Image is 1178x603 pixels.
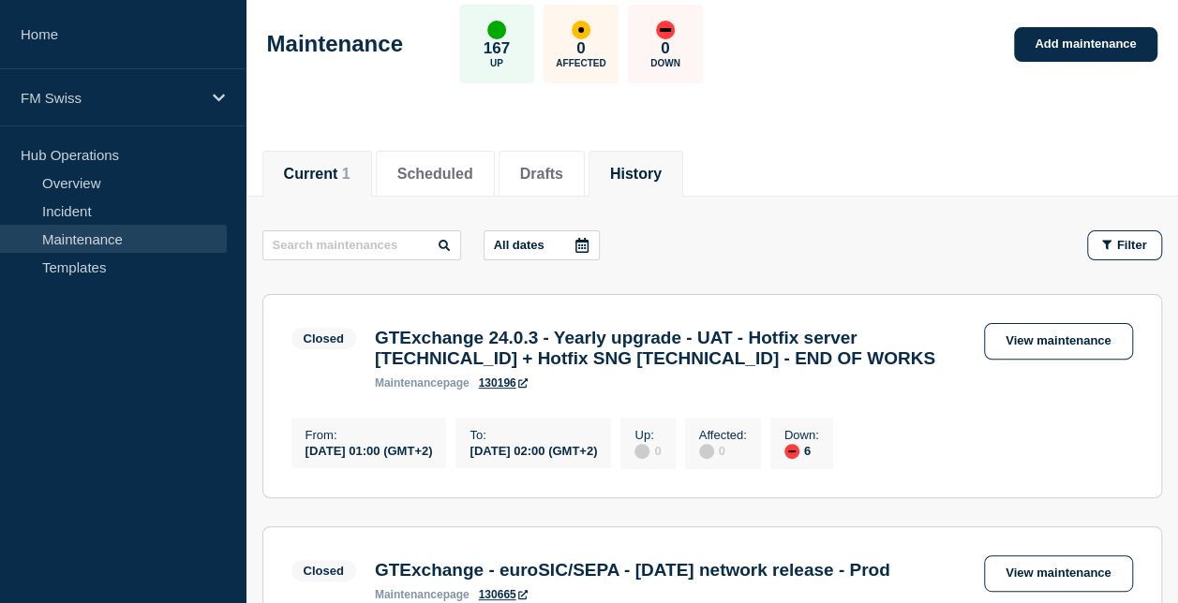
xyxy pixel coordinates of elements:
a: 130665 [479,588,528,601]
p: 0 [661,39,669,58]
a: View maintenance [984,323,1132,360]
a: View maintenance [984,555,1132,592]
span: Filter [1117,238,1147,252]
p: Up : [634,428,661,442]
a: 130196 [479,376,528,390]
p: Down [650,58,680,68]
div: 6 [784,442,819,459]
div: Closed [304,564,344,578]
h3: GTExchange 24.0.3 - Yearly upgrade - UAT - Hotfix server [TECHNICAL_ID] + Hotfix SNG [TECHNICAL_I... [375,328,965,369]
p: page [375,588,470,601]
button: History [610,166,662,183]
div: disabled [699,444,714,459]
button: Scheduled [397,166,473,183]
div: 0 [634,442,661,459]
div: [DATE] 01:00 (GMT+2) [306,442,433,458]
button: Filter [1087,230,1162,260]
div: 0 [699,442,747,459]
p: Affected : [699,428,747,442]
span: maintenance [375,588,443,601]
button: Current 1 [284,166,350,183]
h1: Maintenance [267,31,403,57]
div: affected [572,21,590,39]
button: All dates [484,230,600,260]
p: All dates [494,238,544,252]
div: Closed [304,331,344,346]
div: disabled [634,444,649,459]
a: Add maintenance [1014,27,1156,62]
span: 1 [342,166,350,182]
div: down [784,444,799,459]
span: maintenance [375,376,443,390]
p: From : [306,428,433,442]
p: page [375,376,470,390]
p: FM Swiss [21,90,201,106]
p: Up [490,58,503,68]
div: down [656,21,675,39]
p: To : [470,428,597,442]
input: Search maintenances [262,230,461,260]
h3: GTExchange - euroSIC/SEPA - [DATE] network release - Prod [375,560,890,581]
p: 0 [576,39,585,58]
p: Down : [784,428,819,442]
p: Affected [556,58,605,68]
div: [DATE] 02:00 (GMT+2) [470,442,597,458]
button: Drafts [520,166,563,183]
p: 167 [484,39,510,58]
div: up [487,21,506,39]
